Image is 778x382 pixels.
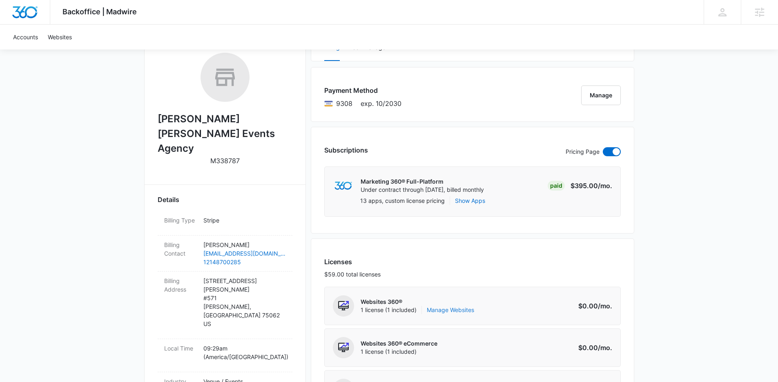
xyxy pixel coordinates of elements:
a: Manage Websites [427,306,474,314]
span: 1 license (1 included) [361,348,437,356]
p: $395.00 [571,181,612,191]
p: 09:29am ( America/[GEOGRAPHIC_DATA] ) [203,344,286,361]
div: Local Time09:29am (America/[GEOGRAPHIC_DATA]) [158,339,292,372]
span: /mo. [598,302,612,310]
span: Backoffice | Madwire [62,7,137,16]
p: M338787 [210,156,240,166]
p: Pricing Page [566,147,600,156]
div: Billing TypeStripe [158,211,292,236]
p: Marketing 360® Full-Platform [361,178,484,186]
span: Details [158,195,179,204]
p: Stripe [203,216,286,225]
dt: Billing Type [164,216,197,225]
p: [STREET_ADDRESS][PERSON_NAME] #571 [PERSON_NAME] , [GEOGRAPHIC_DATA] 75062 US [203,276,286,328]
button: Manage [581,85,621,105]
dt: Local Time [164,344,197,353]
h3: Subscriptions [324,145,368,155]
span: /mo. [598,344,612,352]
h3: Licenses [324,257,381,267]
a: 12148700285 [203,258,286,266]
p: $0.00 [574,301,612,311]
dt: Billing Address [164,276,197,294]
p: Websites 360® eCommerce [361,339,437,348]
p: 13 apps, custom license pricing [360,196,445,205]
span: 1 license (1 included) [361,306,474,314]
p: Websites 360® [361,298,474,306]
span: Visa ending with [336,99,352,108]
div: Paid [548,181,565,191]
div: Billing Address[STREET_ADDRESS][PERSON_NAME]#571[PERSON_NAME],[GEOGRAPHIC_DATA] 75062US [158,272,292,339]
p: $59.00 total licenses [324,270,381,279]
a: Accounts [8,25,43,49]
div: Billing Contact[PERSON_NAME][EMAIL_ADDRESS][DOMAIN_NAME]12148700285 [158,236,292,272]
h2: [PERSON_NAME] [PERSON_NAME] Events Agency [158,112,292,156]
p: [PERSON_NAME] [203,240,286,249]
img: marketing360Logo [334,182,352,190]
dt: Billing Contact [164,240,197,258]
span: /mo. [598,182,612,190]
a: Websites [43,25,77,49]
p: $0.00 [574,343,612,353]
button: Show Apps [455,196,485,205]
a: [EMAIL_ADDRESS][DOMAIN_NAME] [203,249,286,258]
p: Under contract through [DATE], billed monthly [361,186,484,194]
h3: Payment Method [324,85,401,95]
span: exp. 10/2030 [361,99,401,108]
